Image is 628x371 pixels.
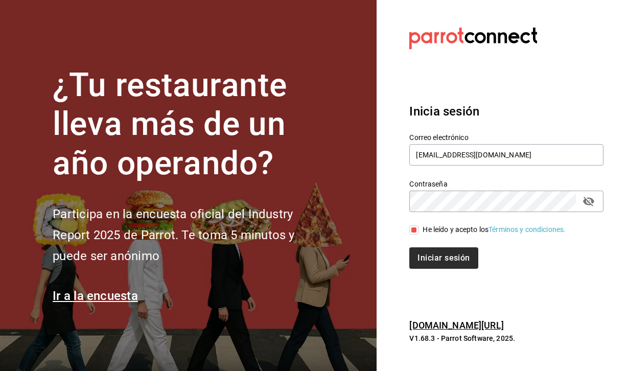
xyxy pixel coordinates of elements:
button: Iniciar sesión [409,247,478,269]
p: V1.68.3 - Parrot Software, 2025. [409,333,603,343]
a: Términos y condiciones. [489,225,566,234]
h1: ¿Tu restaurante lleva más de un año operando? [53,66,329,183]
label: Correo electrónico [409,133,603,141]
a: [DOMAIN_NAME][URL] [409,320,503,331]
input: Ingresa tu correo electrónico [409,144,603,166]
button: passwordField [580,193,597,210]
h2: Participa en la encuesta oficial del Industry Report 2025 de Parrot. Te toma 5 minutos y puede se... [53,204,329,266]
div: He leído y acepto los [423,224,566,235]
a: Ir a la encuesta [53,289,138,303]
label: Contraseña [409,180,603,187]
h3: Inicia sesión [409,102,603,121]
